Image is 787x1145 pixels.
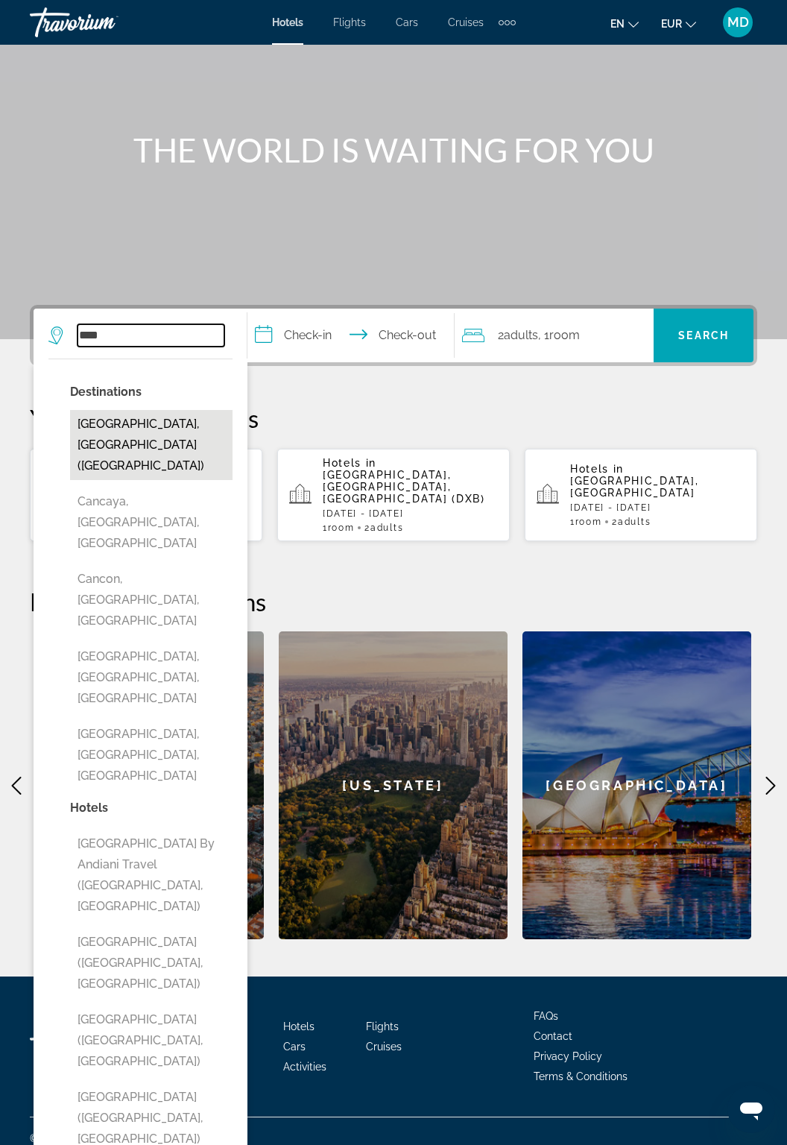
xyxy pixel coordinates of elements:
span: Adults [504,328,538,342]
button: [GEOGRAPHIC_DATA] ([GEOGRAPHIC_DATA], [GEOGRAPHIC_DATA]) [70,928,233,998]
a: Flights [366,1021,399,1032]
a: [GEOGRAPHIC_DATA] [522,631,751,939]
button: Hotels in [GEOGRAPHIC_DATA], [GEOGRAPHIC_DATA], [GEOGRAPHIC_DATA] (DXB)[DATE] - [DATE]1Room2Adults [277,448,510,542]
span: Room [328,523,355,533]
button: [GEOGRAPHIC_DATA], [GEOGRAPHIC_DATA] ([GEOGRAPHIC_DATA]) [70,410,233,480]
span: , 1 [538,325,580,346]
a: Hotels [283,1021,315,1032]
button: Change currency [661,13,696,34]
iframe: Bouton de lancement de la fenêtre de messagerie [727,1085,775,1133]
span: [GEOGRAPHIC_DATA], [GEOGRAPHIC_DATA] [570,475,698,499]
button: Hotels in [GEOGRAPHIC_DATA], [GEOGRAPHIC_DATA], [GEOGRAPHIC_DATA] (DXB)[DATE] - [DATE]1Room2Adults [30,448,262,542]
span: 1 [323,523,354,533]
span: EUR [661,18,682,30]
button: User Menu [718,7,757,38]
button: [GEOGRAPHIC_DATA], [GEOGRAPHIC_DATA], [GEOGRAPHIC_DATA] [70,720,233,790]
span: 2 [612,517,651,527]
button: Cancon, [GEOGRAPHIC_DATA], [GEOGRAPHIC_DATA] [70,565,233,635]
span: Hotels in [323,457,376,469]
p: Destinations [70,382,233,403]
span: Room [549,328,580,342]
span: Hotels in [570,463,624,475]
span: 1 [570,517,601,527]
p: [DATE] - [DATE] [323,508,498,519]
span: MD [727,15,749,30]
button: Hotels in [GEOGRAPHIC_DATA], [GEOGRAPHIC_DATA][DATE] - [DATE]1Room2Adults [525,448,757,542]
a: Hotels [272,16,303,28]
a: Cruises [448,16,484,28]
span: 2 [498,325,538,346]
button: [GEOGRAPHIC_DATA] By Andiani Travel ([GEOGRAPHIC_DATA], [GEOGRAPHIC_DATA]) [70,830,233,921]
p: [DATE] - [DATE] [570,502,745,513]
span: © 2025 All Rights Reserved. [30,1132,165,1144]
a: Flights [333,16,366,28]
div: Search widget [34,309,753,362]
span: [GEOGRAPHIC_DATA], [GEOGRAPHIC_DATA], [GEOGRAPHIC_DATA] (DXB) [323,469,485,505]
span: Room [575,517,602,527]
button: Cancaya, [GEOGRAPHIC_DATA], [GEOGRAPHIC_DATA] [70,488,233,558]
a: Terms & Conditions [534,1070,628,1082]
button: [GEOGRAPHIC_DATA], [GEOGRAPHIC_DATA], [GEOGRAPHIC_DATA] [70,643,233,713]
span: Adults [618,517,651,527]
a: Activities [283,1061,326,1073]
a: Travorium [30,1024,179,1069]
a: Privacy Policy [534,1050,602,1062]
a: FAQs [534,1010,558,1022]
a: Cars [283,1041,306,1053]
p: Hotels [70,798,233,818]
h2: Featured Destinations [30,587,757,616]
button: Extra navigation items [499,10,516,34]
a: [US_STATE] [279,631,508,939]
span: Search [678,329,729,341]
a: Travorium [30,3,179,42]
button: Change language [610,13,639,34]
button: Search [654,309,753,362]
span: 2 [364,523,403,533]
button: [GEOGRAPHIC_DATA] ([GEOGRAPHIC_DATA], [GEOGRAPHIC_DATA]) [70,1006,233,1076]
button: Travelers: 2 adults, 0 children [455,309,654,362]
a: Cruises [366,1041,402,1053]
span: Adults [370,523,403,533]
button: Check in and out dates [247,309,454,362]
a: Cars [396,16,418,28]
a: Contact [534,1030,572,1042]
span: en [610,18,625,30]
p: Your Recent Searches [30,403,757,433]
h1: THE WORLD IS WAITING FOR YOU [114,130,673,169]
